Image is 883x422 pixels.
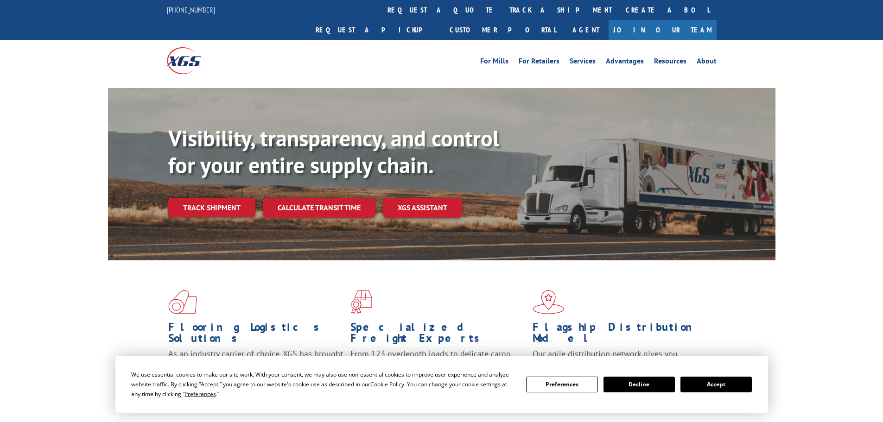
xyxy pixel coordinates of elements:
[697,57,717,68] a: About
[533,348,703,370] span: Our agile distribution network gives you nationwide inventory management on demand.
[168,124,499,179] b: Visibility, transparency, and control for your entire supply chain.
[309,20,443,40] a: Request a pickup
[519,57,559,68] a: For Retailers
[167,5,215,14] a: [PHONE_NUMBER]
[654,57,686,68] a: Resources
[606,57,644,68] a: Advantages
[680,377,752,392] button: Accept
[263,198,375,218] a: Calculate transit time
[533,321,708,348] h1: Flagship Distribution Model
[168,198,255,217] a: Track shipment
[370,380,404,388] span: Cookie Policy
[184,390,216,398] span: Preferences
[115,356,768,413] div: Cookie Consent Prompt
[350,321,526,348] h1: Specialized Freight Experts
[603,377,675,392] button: Decline
[609,20,717,40] a: Join Our Team
[563,20,609,40] a: Agent
[168,290,197,314] img: xgs-icon-total-supply-chain-intelligence-red
[570,57,596,68] a: Services
[383,198,462,218] a: XGS ASSISTANT
[526,377,597,392] button: Preferences
[350,290,372,314] img: xgs-icon-focused-on-flooring-red
[443,20,563,40] a: Customer Portal
[168,348,343,381] span: As an industry carrier of choice, XGS has brought innovation and dedication to flooring logistics...
[533,290,565,314] img: xgs-icon-flagship-distribution-model-red
[131,370,515,399] div: We use essential cookies to make our site work. With your consent, we may also use non-essential ...
[480,57,508,68] a: For Mills
[168,321,343,348] h1: Flooring Logistics Solutions
[350,348,526,390] p: From 123 overlength loads to delicate cargo, our experienced staff knows the best way to move you...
